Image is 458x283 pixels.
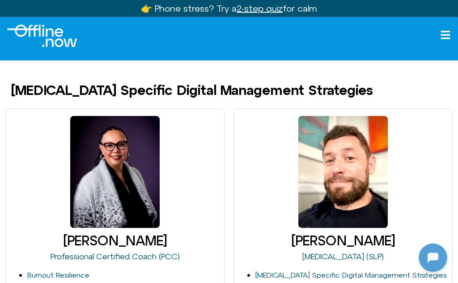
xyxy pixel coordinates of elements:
a: 👉 Phone stress? Try a2-step quizfor calm [141,3,317,13]
u: 2-step quiz [237,3,283,13]
img: Offline.Now logo in white. Text of the words offline.now with a line going through the "O" [7,25,77,47]
h1: [MEDICAL_DATA] Specific Digital Management Strategies [11,83,373,98]
a: [MEDICAL_DATA] (SLP) [302,252,384,262]
h3: [PERSON_NAME] [9,234,221,249]
iframe: Botpress [419,244,447,272]
a: Open menu [440,30,451,41]
h3: [PERSON_NAME] [237,234,449,249]
a: Burnout Resilience [27,271,89,279]
a: Professional Certified Coach (PCC) [51,252,180,262]
a: [MEDICAL_DATA] Specific Digital Management Strategies [255,271,447,279]
div: Logo [7,25,77,47]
